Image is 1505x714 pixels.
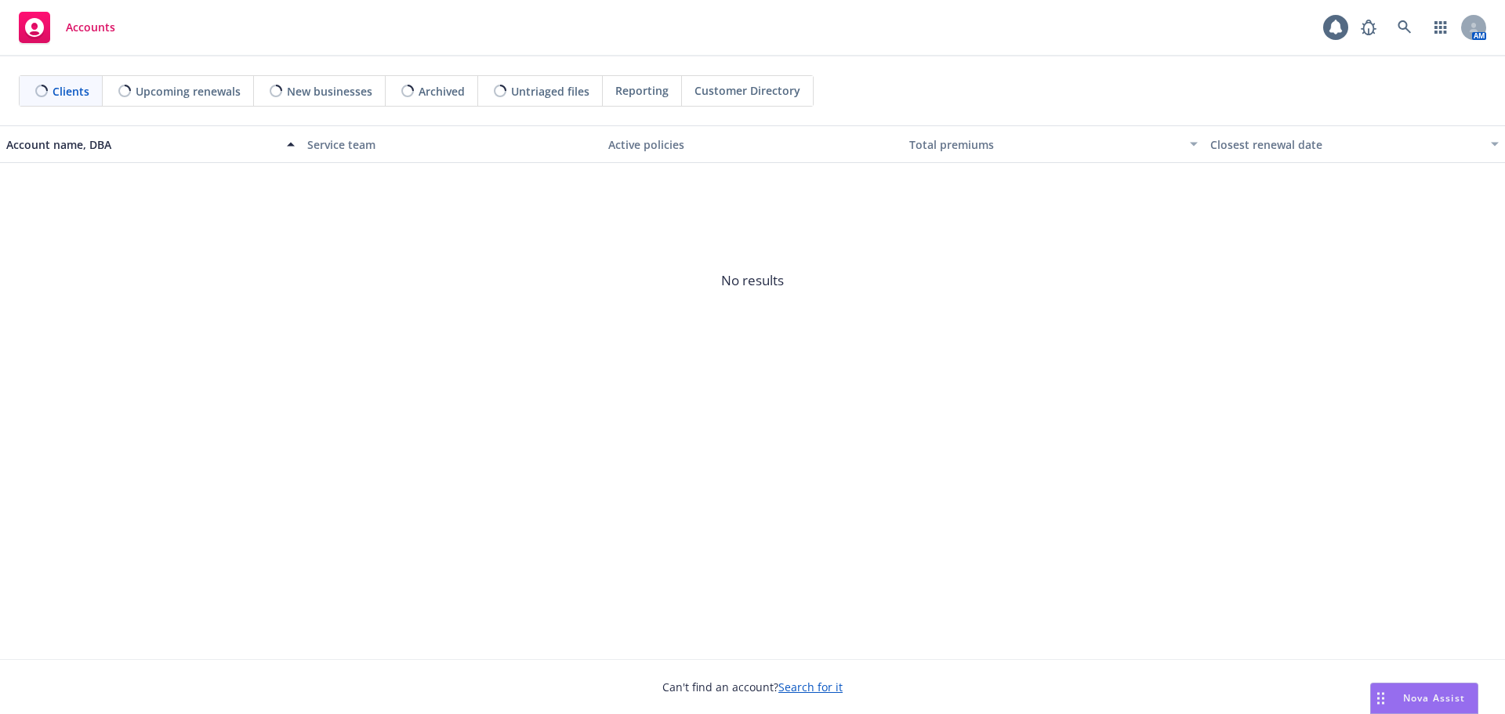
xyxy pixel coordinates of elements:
div: Service team [307,136,596,153]
span: Can't find an account? [662,679,843,695]
div: Account name, DBA [6,136,277,153]
button: Active policies [602,125,903,163]
span: New businesses [287,83,372,100]
a: Accounts [13,5,121,49]
span: Reporting [615,82,669,99]
span: Archived [419,83,465,100]
button: Service team [301,125,602,163]
span: Clients [53,83,89,100]
a: Search for it [778,680,843,694]
span: Untriaged files [511,83,589,100]
button: Nova Assist [1370,683,1478,714]
button: Total premiums [903,125,1204,163]
a: Switch app [1425,12,1456,43]
span: Upcoming renewals [136,83,241,100]
div: Closest renewal date [1210,136,1481,153]
span: Customer Directory [694,82,800,99]
button: Closest renewal date [1204,125,1505,163]
div: Total premiums [909,136,1180,153]
a: Report a Bug [1353,12,1384,43]
a: Search [1389,12,1420,43]
span: Accounts [66,21,115,34]
div: Active policies [608,136,897,153]
span: Nova Assist [1403,691,1465,705]
div: Drag to move [1371,683,1391,713]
